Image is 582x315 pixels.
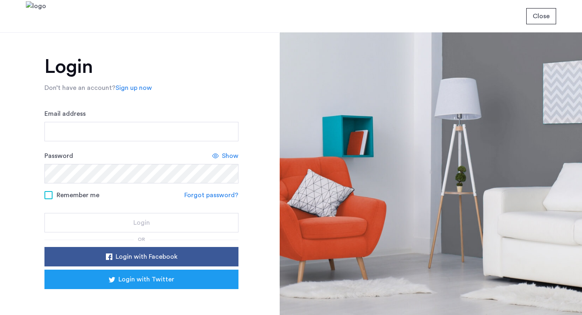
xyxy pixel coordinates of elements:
a: Sign up now [116,83,152,93]
button: button [44,213,238,232]
span: Remember me [57,190,99,200]
a: Forgot password? [184,190,238,200]
span: Don’t have an account? [44,85,116,91]
label: Email address [44,109,86,119]
button: button [44,270,238,289]
span: Login with Facebook [116,252,177,262]
span: Close [533,11,550,21]
span: Login with Twitter [118,275,174,284]
span: or [138,237,145,242]
span: Show [222,151,238,161]
button: button [526,8,556,24]
span: Login [133,218,150,228]
img: logo [26,1,46,32]
h1: Login [44,57,238,77]
button: button [44,247,238,266]
label: Password [44,151,73,161]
